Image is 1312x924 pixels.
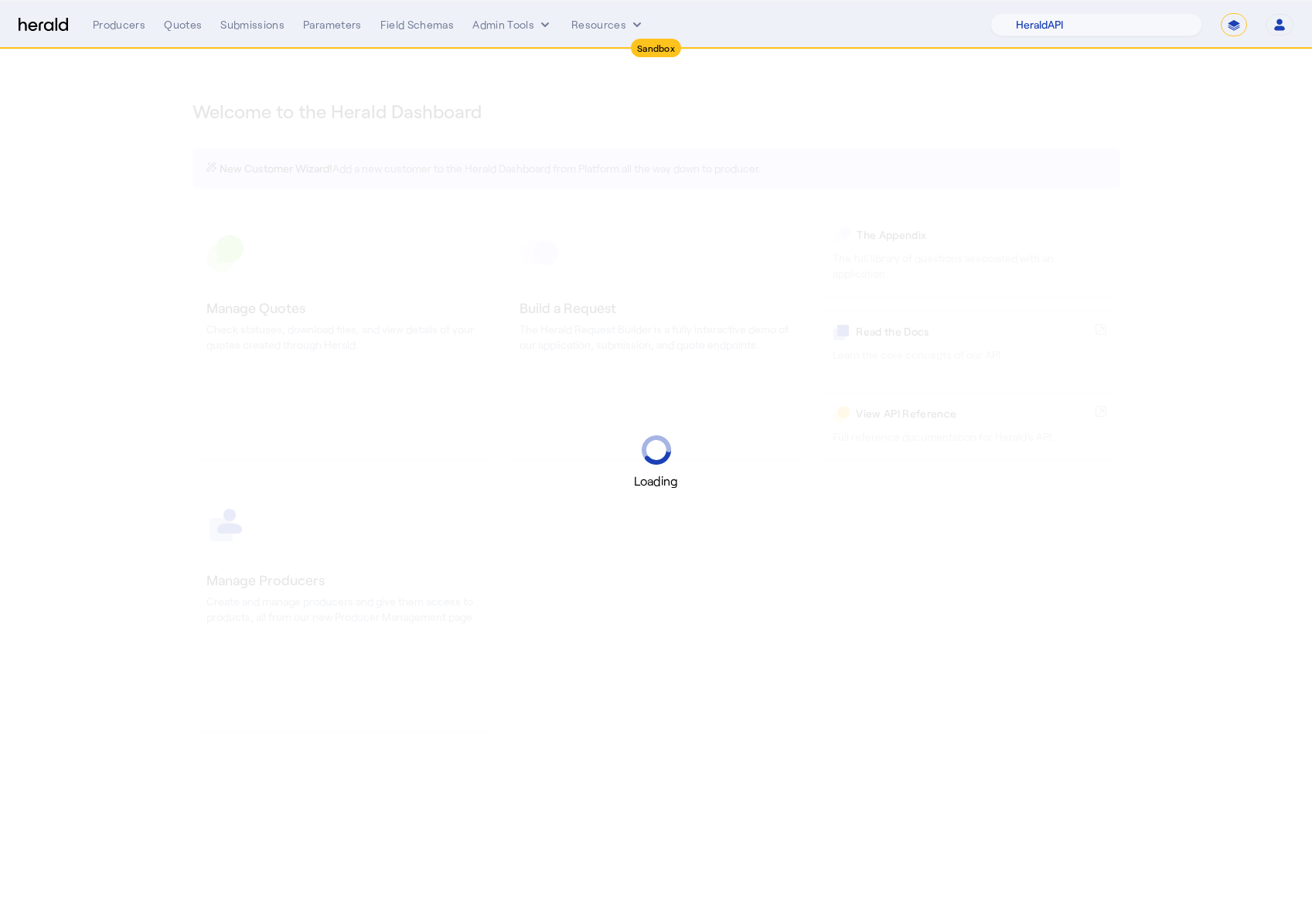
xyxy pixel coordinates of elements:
div: Submissions [220,17,285,32]
div: Parameters [303,17,362,32]
div: Sandbox [631,39,681,57]
div: Quotes [164,17,202,32]
div: Producers [93,17,145,32]
div: Field Schemas [380,17,455,32]
img: Herald Logo [19,18,68,32]
button: Resources dropdown menu [571,17,645,32]
button: internal dropdown menu [472,17,553,32]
